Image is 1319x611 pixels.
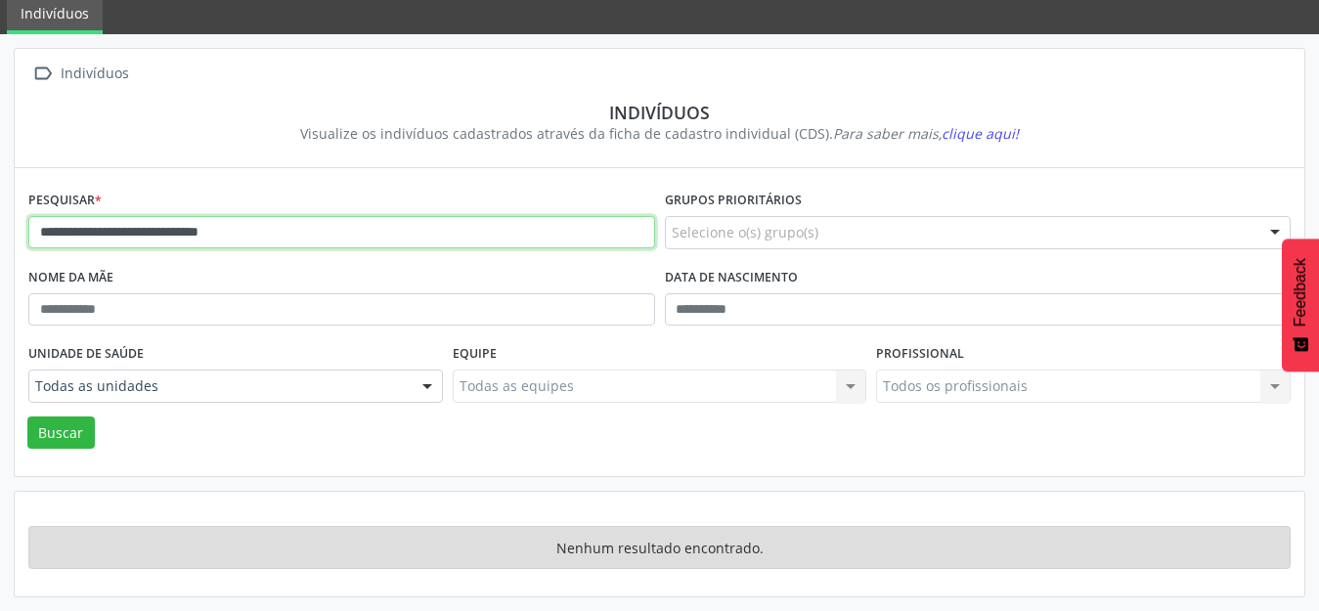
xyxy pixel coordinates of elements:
label: Nome da mãe [28,263,113,293]
label: Equipe [453,339,497,370]
a:  Indivíduos [28,60,132,88]
div: Indivíduos [42,102,1277,123]
div: Nenhum resultado encontrado. [28,526,1291,569]
span: Selecione o(s) grupo(s) [672,222,818,242]
button: Feedback - Mostrar pesquisa [1282,239,1319,371]
i: Para saber mais, [833,124,1019,143]
i:  [28,60,57,88]
span: clique aqui! [942,124,1019,143]
label: Pesquisar [28,186,102,216]
label: Unidade de saúde [28,339,144,370]
label: Grupos prioritários [665,186,802,216]
label: Data de nascimento [665,263,798,293]
div: Visualize os indivíduos cadastrados através da ficha de cadastro individual (CDS). [42,123,1277,144]
label: Profissional [876,339,964,370]
span: Todas as unidades [35,376,403,396]
button: Buscar [27,416,95,450]
span: Feedback [1292,258,1309,327]
div: Indivíduos [57,60,132,88]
